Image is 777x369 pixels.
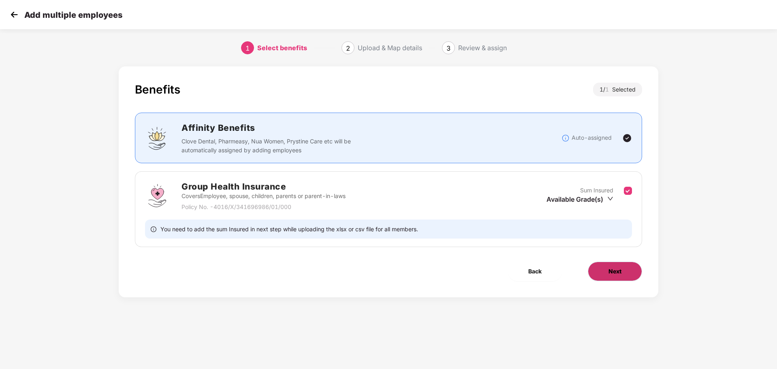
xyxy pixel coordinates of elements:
[145,183,169,208] img: svg+xml;base64,PHN2ZyBpZD0iR3JvdXBfSGVhbHRoX0luc3VyYW5jZSIgZGF0YS1uYW1lPSJHcm91cCBIZWFsdGggSW5zdX...
[181,121,472,134] h2: Affinity Benefits
[446,44,450,52] span: 3
[346,44,350,52] span: 2
[160,225,418,233] span: You need to add the sum Insured in next step while uploading the xlsx or csv file for all members.
[572,133,612,142] p: Auto-assigned
[607,196,613,202] span: down
[458,41,507,54] div: Review & assign
[622,133,632,143] img: svg+xml;base64,PHN2ZyBpZD0iVGljay0yNHgyNCIgeG1sbnM9Imh0dHA6Ly93d3cudzMub3JnLzIwMDAvc3ZnIiB3aWR0aD...
[24,10,122,20] p: Add multiple employees
[151,225,156,233] span: info-circle
[580,186,613,195] p: Sum Insured
[588,262,642,281] button: Next
[245,44,250,52] span: 1
[593,83,642,96] div: 1 / Selected
[8,9,20,21] img: svg+xml;base64,PHN2ZyB4bWxucz0iaHR0cDovL3d3dy53My5vcmcvMjAwMC9zdmciIHdpZHRoPSIzMCIgaGVpZ2h0PSIzMC...
[257,41,307,54] div: Select benefits
[546,195,613,204] div: Available Grade(s)
[608,267,621,276] span: Next
[181,137,356,155] p: Clove Dental, Pharmeasy, Nua Women, Prystine Care etc will be automatically assigned by adding em...
[145,126,169,150] img: svg+xml;base64,PHN2ZyBpZD0iQWZmaW5pdHlfQmVuZWZpdHMiIGRhdGEtbmFtZT0iQWZmaW5pdHkgQmVuZWZpdHMiIHhtbG...
[561,134,570,142] img: svg+xml;base64,PHN2ZyBpZD0iSW5mb18tXzMyeDMyIiBkYXRhLW5hbWU9IkluZm8gLSAzMngzMiIgeG1sbnM9Imh0dHA6Ly...
[605,86,612,93] span: 1
[181,192,346,200] p: Covers Employee, spouse, children, parents or parent-in-laws
[528,267,542,276] span: Back
[358,41,422,54] div: Upload & Map details
[135,83,180,96] div: Benefits
[508,262,562,281] button: Back
[181,180,346,193] h2: Group Health Insurance
[181,203,346,211] p: Policy No. - 4016/X/341696986/01/000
